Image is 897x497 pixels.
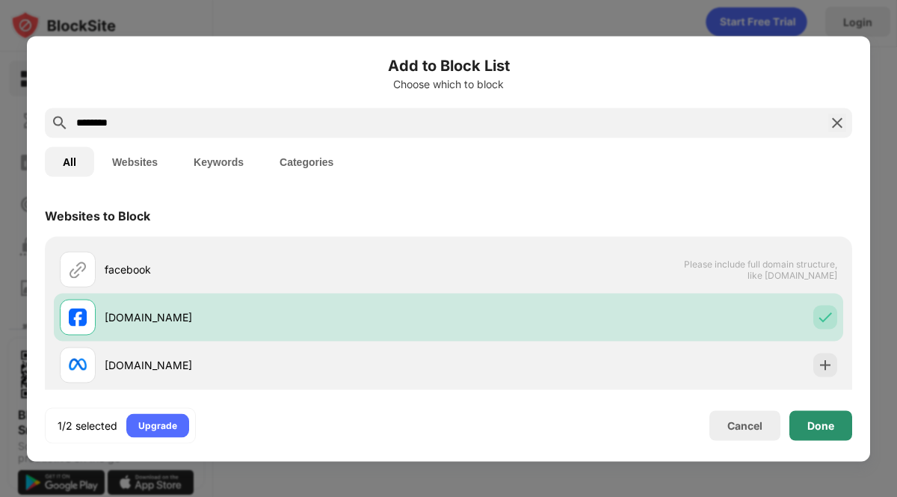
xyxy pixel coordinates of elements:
span: Please include full domain structure, like [DOMAIN_NAME] [683,258,837,280]
div: Choose which to block [45,78,852,90]
div: Cancel [727,419,762,432]
h6: Add to Block List [45,54,852,76]
div: facebook [105,262,449,277]
div: 1/2 selected [58,418,117,433]
button: Categories [262,146,351,176]
img: url.svg [69,260,87,278]
div: Done [807,419,834,431]
img: search-close [828,114,846,132]
button: All [45,146,94,176]
img: favicons [69,308,87,326]
div: Upgrade [138,418,177,433]
button: Websites [94,146,176,176]
div: Websites to Block [45,208,150,223]
div: [DOMAIN_NAME] [105,309,449,325]
img: search.svg [51,114,69,132]
div: [DOMAIN_NAME] [105,357,449,373]
img: favicons [69,356,87,374]
button: Keywords [176,146,262,176]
